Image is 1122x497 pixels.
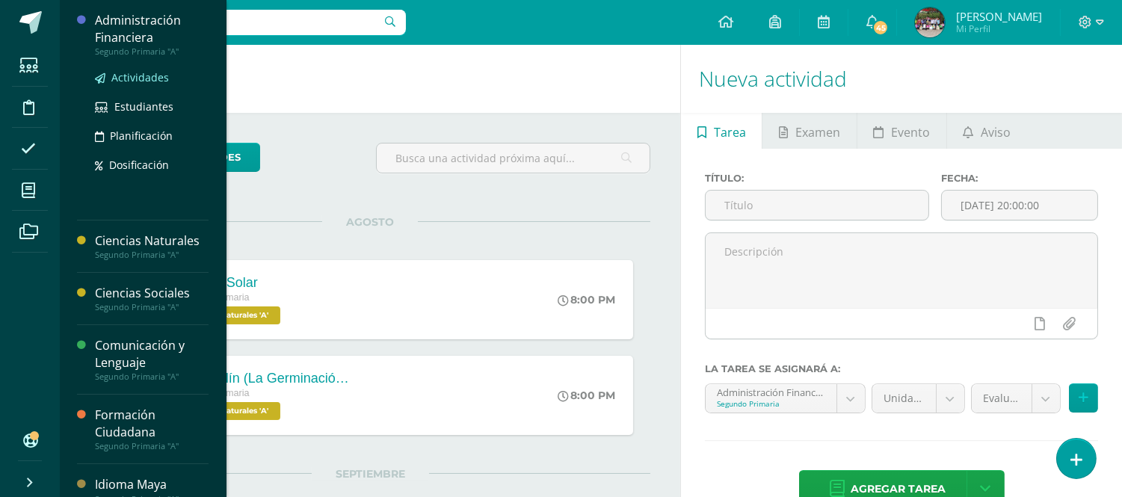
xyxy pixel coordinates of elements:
input: Busca una actividad próxima aquí... [377,143,650,173]
div: Formación Ciudadana [95,407,209,441]
label: Fecha: [941,173,1098,184]
a: Aviso [947,113,1027,149]
a: Evaluación Final Etapa 4 (40.0%) [972,384,1060,413]
span: Evento [891,114,930,150]
span: Evaluación Final Etapa 4 (40.0%) [983,384,1020,413]
div: Segundo Primaria "A" [95,302,209,312]
span: Aviso [981,114,1011,150]
span: AGOSTO [322,215,418,229]
span: Tarea [714,114,746,150]
span: Actividades [111,70,169,84]
div: 8:00 PM [558,389,615,402]
h1: Nueva actividad [699,45,1104,113]
h1: Actividades [78,45,662,113]
a: Tarea [681,113,762,149]
a: Ciencias SocialesSegundo Primaria "A" [95,285,209,312]
a: Actividades [95,69,209,86]
span: Ciencias Naturales 'A' [174,402,280,420]
a: Unidad 4 [872,384,964,413]
span: Mi Perfil [956,22,1042,35]
span: Examen [795,114,840,150]
div: Segundo Primaria "A" [95,250,209,260]
a: Dosificación [95,156,209,173]
div: Comunicación y Lenguaje [95,337,209,371]
input: Título [706,191,928,220]
span: Planificación [110,129,173,143]
div: Administración Financiera [95,12,209,46]
div: Idioma Maya [95,476,209,493]
input: Busca un usuario... [70,10,406,35]
span: Dosificación [109,158,169,172]
a: Estudiantes [95,98,209,115]
a: Formación CiudadanaSegundo Primaria "A" [95,407,209,451]
a: Ciencias NaturalesSegundo Primaria "A" [95,232,209,260]
a: Examen [762,113,856,149]
div: Sistema Solar [174,275,284,291]
a: Administración FinancieraSegundo Primaria "A" [95,12,209,57]
span: 45 [872,19,889,36]
div: Segundo Primaria "A" [95,371,209,382]
span: Unidad 4 [884,384,925,413]
span: Ciencias Naturales 'A' [174,306,280,324]
div: Ciencias Naturales [95,232,209,250]
span: [PERSON_NAME] [956,9,1042,24]
img: 27fac148226088b2bf2b1ff5f837c7e0.png [915,7,945,37]
a: Comunicación y LenguajeSegundo Primaria "A" [95,337,209,382]
label: Título: [705,173,929,184]
a: Administración Financiera 'A'Segundo Primaria [706,384,864,413]
a: Evento [857,113,946,149]
div: 8:00 PM [558,293,615,306]
div: Segundo Primaria "A" [95,46,209,57]
div: Ciencias Sociales [95,285,209,302]
div: Mini Jardín (La Germinación y su proceso) [174,371,354,386]
div: Segundo Primaria [717,398,824,409]
span: SEPTIEMBRE [312,467,429,481]
span: Estudiantes [114,99,173,114]
div: Administración Financiera 'A' [717,384,824,398]
label: La tarea se asignará a: [705,363,1098,374]
input: Fecha de entrega [942,191,1097,220]
a: Planificación [95,127,209,144]
div: Segundo Primaria "A" [95,441,209,451]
